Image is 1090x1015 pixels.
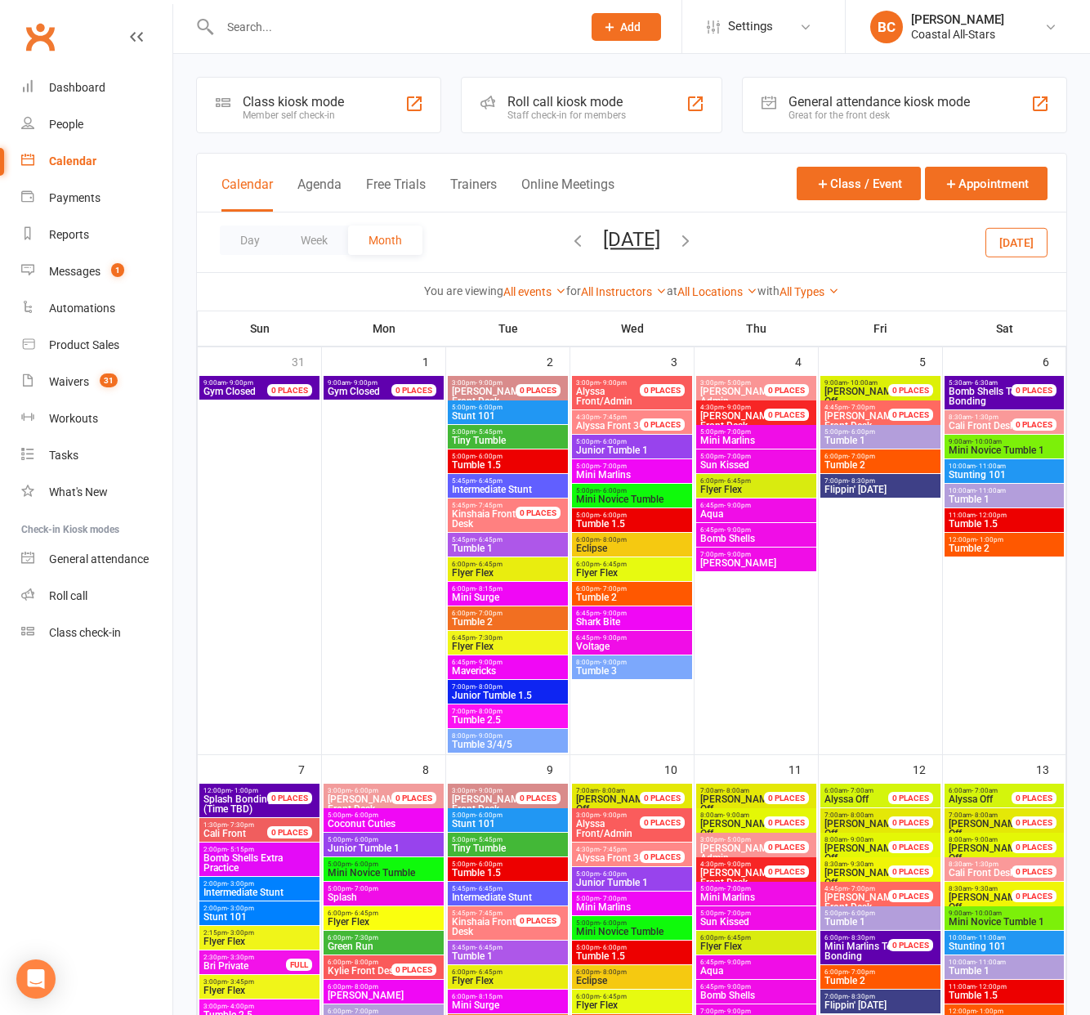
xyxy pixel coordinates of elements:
[476,787,503,794] span: - 9:00pm
[231,787,258,794] span: - 1:00pm
[1012,418,1056,431] div: 0 PLACES
[575,561,689,568] span: 6:00pm
[575,568,689,578] span: Flyer Flex
[21,578,172,615] a: Roll call
[700,386,776,407] span: [PERSON_NAME] Admin
[547,755,570,782] div: 9
[943,311,1066,346] th: Sat
[351,787,378,794] span: - 6:00pm
[824,485,937,494] span: Flippin' [DATE]
[600,379,627,387] span: - 9:00pm
[49,589,87,602] div: Roll call
[451,428,565,436] span: 5:00pm
[948,379,1031,387] span: 5:30am
[451,617,565,627] span: Tumble 2
[49,118,83,131] div: People
[203,787,287,794] span: 12:00pm
[976,463,1006,470] span: - 11:00am
[671,347,694,374] div: 3
[972,379,998,387] span: - 6:30am
[848,428,875,436] span: - 6:00pm
[699,477,813,485] span: 6:00pm
[640,384,685,396] div: 0 PLACES
[516,507,561,519] div: 0 PLACES
[600,659,627,666] span: - 9:00pm
[724,502,751,509] span: - 9:00pm
[911,27,1004,42] div: Coastal All-Stars
[600,610,627,617] span: - 9:00pm
[575,487,689,494] span: 5:00pm
[699,485,813,494] span: Flyer Flex
[21,69,172,106] a: Dashboard
[451,642,565,651] span: Flyer Flex
[422,347,445,374] div: 1
[600,634,627,642] span: - 9:00pm
[503,285,566,298] a: All events
[451,819,565,829] span: Stunt 101
[451,659,565,666] span: 6:45pm
[21,106,172,143] a: People
[575,519,689,529] span: Tumble 1.5
[49,449,78,462] div: Tasks
[1036,755,1065,782] div: 13
[507,110,626,121] div: Staff check-in for members
[847,787,873,794] span: - 7:00am
[948,519,1061,529] span: Tumble 1.5
[699,558,813,568] span: [PERSON_NAME]
[21,437,172,474] a: Tasks
[451,536,565,543] span: 5:45pm
[215,16,570,38] input: Search...
[976,512,1007,519] span: - 12:00pm
[451,460,565,470] span: Tumble 1.5
[948,494,1061,504] span: Tumble 1
[949,386,1029,397] span: Bomb Shells Team
[699,460,813,470] span: Sun Kissed
[328,794,404,815] span: [PERSON_NAME] Front Desk
[570,311,695,346] th: Wed
[451,732,565,740] span: 8:00pm
[575,617,689,627] span: Shark Bite
[451,568,565,578] span: Flyer Flex
[566,284,581,297] strong: for
[49,154,96,168] div: Calendar
[49,626,121,639] div: Class check-in
[972,812,998,819] span: - 8:00am
[267,384,312,396] div: 0 PLACES
[198,311,322,346] th: Sun
[824,787,908,794] span: 6:00am
[575,610,689,617] span: 6:45pm
[677,285,757,298] a: All Locations
[581,285,667,298] a: All Instructors
[451,812,565,819] span: 5:00pm
[724,428,751,436] span: - 7:00pm
[699,379,784,387] span: 3:00pm
[451,411,565,421] span: Stunt 101
[847,379,878,387] span: - 10:00am
[424,284,503,297] strong: You are viewing
[298,755,321,782] div: 7
[452,508,516,520] span: Kinshaia Front
[21,143,172,180] a: Calendar
[327,819,440,829] span: Coconut Cuties
[49,375,89,388] div: Waivers
[824,818,900,839] span: [PERSON_NAME] Off
[476,428,503,436] span: - 5:45pm
[824,794,869,805] span: Alyssa Off
[600,536,627,543] span: - 8:00pm
[948,787,1031,794] span: 6:00am
[780,285,839,298] a: All Types
[919,347,942,374] div: 5
[21,253,172,290] a: Messages 1
[640,418,685,431] div: 0 PLACES
[1012,792,1056,804] div: 0 PLACES
[724,526,751,534] span: - 9:00pm
[576,420,654,431] span: Alyssa Front 3-9p
[243,94,344,110] div: Class kiosk mode
[203,794,287,814] span: (Time TBD)
[476,634,503,642] span: - 7:30pm
[824,410,900,431] span: [PERSON_NAME] Front Desk
[948,487,1061,494] span: 10:00am
[695,311,819,346] th: Thu
[351,812,378,819] span: - 6:00pm
[824,436,937,445] span: Tumble 1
